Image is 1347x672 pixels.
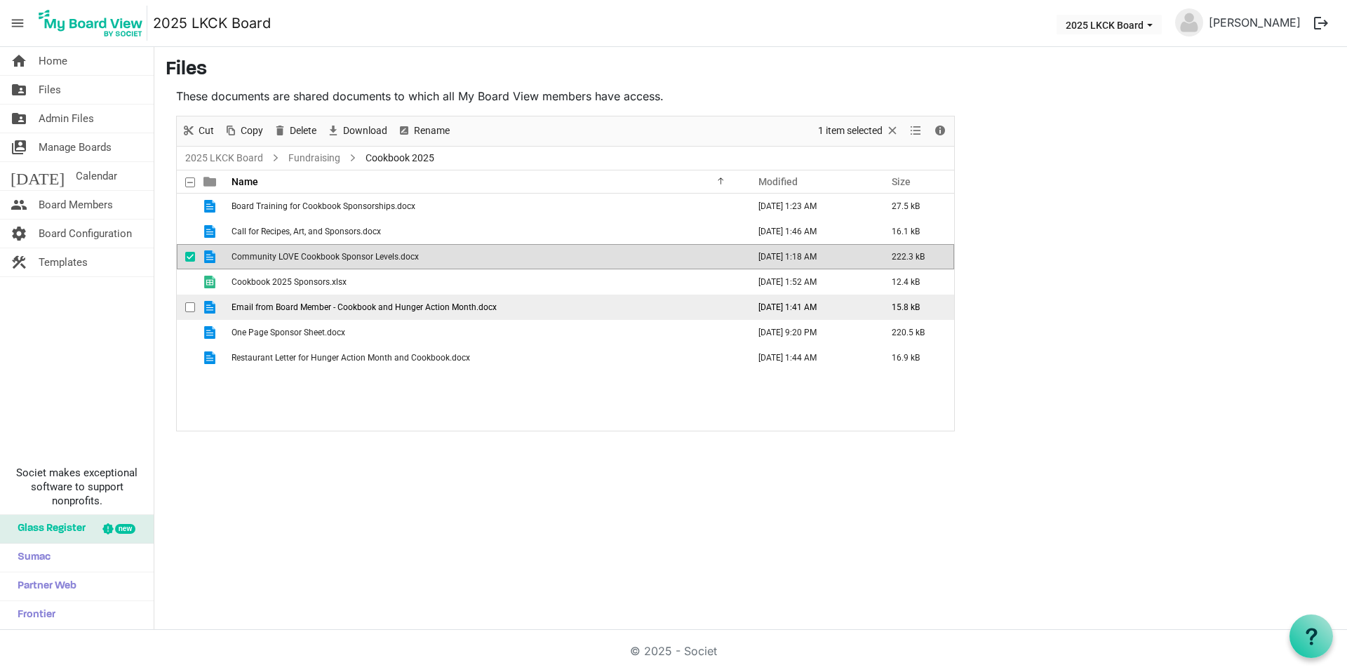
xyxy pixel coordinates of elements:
[11,248,27,276] span: construction
[239,122,264,140] span: Copy
[232,328,345,337] span: One Page Sponsor Sheet.docx
[321,116,392,146] div: Download
[39,248,88,276] span: Templates
[34,6,147,41] img: My Board View Logo
[177,244,195,269] td: checkbox
[877,194,954,219] td: 27.5 kB is template cell column header Size
[877,345,954,370] td: 16.9 kB is template cell column header Size
[39,133,112,161] span: Manage Boards
[288,122,318,140] span: Delete
[153,9,271,37] a: 2025 LKCK Board
[392,116,455,146] div: Rename
[877,269,954,295] td: 12.4 kB is template cell column header Size
[11,515,86,543] span: Glass Register
[227,295,744,320] td: Email from Board Member - Cookbook and Hunger Action Month.docx is template cell column header Name
[813,116,904,146] div: Clear selection
[177,219,195,244] td: checkbox
[177,269,195,295] td: checkbox
[177,116,219,146] div: Cut
[11,601,55,629] span: Frontier
[232,353,470,363] span: Restaurant Letter for Hunger Action Month and Cookbook.docx
[907,122,924,140] button: View dropdownbutton
[177,345,195,370] td: checkbox
[11,105,27,133] span: folder_shared
[931,122,950,140] button: Details
[232,252,419,262] span: Community LOVE Cookbook Sponsor Levels.docx
[11,162,65,190] span: [DATE]
[182,149,266,167] a: 2025 LKCK Board
[11,76,27,104] span: folder_shared
[892,176,911,187] span: Size
[39,191,113,219] span: Board Members
[195,345,227,370] td: is template cell column header type
[744,345,877,370] td: September 09, 2025 1:44 AM column header Modified
[11,220,27,248] span: settings
[904,116,928,146] div: View
[363,149,437,167] span: Cookbook 2025
[34,6,153,41] a: My Board View Logo
[166,58,1336,82] h3: Files
[1203,8,1306,36] a: [PERSON_NAME]
[928,116,952,146] div: Details
[286,149,343,167] a: Fundraising
[413,122,451,140] span: Rename
[227,345,744,370] td: Restaurant Letter for Hunger Action Month and Cookbook.docx is template cell column header Name
[271,122,319,140] button: Delete
[11,47,27,75] span: home
[177,295,195,320] td: checkbox
[232,277,347,287] span: Cookbook 2025 Sponsors.xlsx
[11,572,76,600] span: Partner Web
[180,122,217,140] button: Cut
[195,295,227,320] td: is template cell column header type
[744,244,877,269] td: September 09, 2025 1:18 AM column header Modified
[744,219,877,244] td: September 09, 2025 1:46 AM column header Modified
[39,105,94,133] span: Admin Files
[197,122,215,140] span: Cut
[1306,8,1336,38] button: logout
[395,122,453,140] button: Rename
[268,116,321,146] div: Delete
[195,320,227,345] td: is template cell column header type
[39,220,132,248] span: Board Configuration
[877,219,954,244] td: 16.1 kB is template cell column header Size
[227,244,744,269] td: Community LOVE Cookbook Sponsor Levels.docx is template cell column header Name
[227,320,744,345] td: One Page Sponsor Sheet.docx is template cell column header Name
[817,122,884,140] span: 1 item selected
[877,320,954,345] td: 220.5 kB is template cell column header Size
[744,295,877,320] td: September 09, 2025 1:41 AM column header Modified
[324,122,390,140] button: Download
[877,244,954,269] td: 222.3 kB is template cell column header Size
[232,201,415,211] span: Board Training for Cookbook Sponsorships.docx
[195,219,227,244] td: is template cell column header type
[816,122,902,140] button: Selection
[232,227,381,236] span: Call for Recipes, Art, and Sponsors.docx
[39,76,61,104] span: Files
[11,133,27,161] span: switch_account
[39,47,67,75] span: Home
[195,244,227,269] td: is template cell column header type
[758,176,798,187] span: Modified
[744,269,877,295] td: September 09, 2025 1:52 AM column header Modified
[232,176,258,187] span: Name
[195,269,227,295] td: is template cell column header type
[227,194,744,219] td: Board Training for Cookbook Sponsorships.docx is template cell column header Name
[227,269,744,295] td: Cookbook 2025 Sponsors.xlsx is template cell column header Name
[11,191,27,219] span: people
[222,122,266,140] button: Copy
[4,10,31,36] span: menu
[744,320,877,345] td: September 16, 2025 9:20 PM column header Modified
[11,544,51,572] span: Sumac
[6,466,147,508] span: Societ makes exceptional software to support nonprofits.
[1175,8,1203,36] img: no-profile-picture.svg
[115,524,135,534] div: new
[195,194,227,219] td: is template cell column header type
[744,194,877,219] td: September 09, 2025 1:23 AM column header Modified
[176,88,955,105] p: These documents are shared documents to which all My Board View members have access.
[76,162,117,190] span: Calendar
[342,122,389,140] span: Download
[177,194,195,219] td: checkbox
[232,302,497,312] span: Email from Board Member - Cookbook and Hunger Action Month.docx
[219,116,268,146] div: Copy
[630,644,717,658] a: © 2025 - Societ
[1057,15,1162,34] button: 2025 LKCK Board dropdownbutton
